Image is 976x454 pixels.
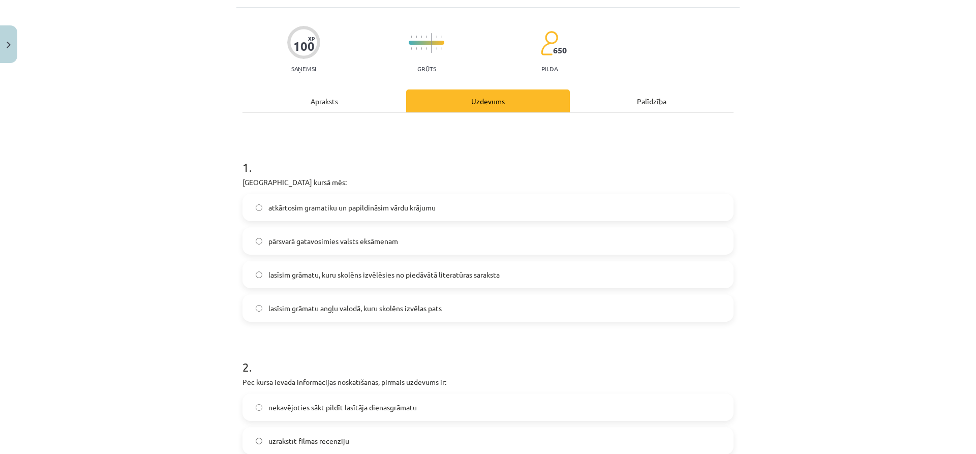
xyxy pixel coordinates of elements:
input: lasīsim grāmatu, kuru skolēns izvēlēsies no piedāvātā literatūras saraksta [256,271,262,278]
img: icon-short-line-57e1e144782c952c97e751825c79c345078a6d821885a25fce030b3d8c18986b.svg [416,36,417,38]
p: Saņemsi [287,65,320,72]
span: uzrakstīt filmas recenziju [268,436,349,446]
img: icon-long-line-d9ea69661e0d244f92f715978eff75569469978d946b2353a9bb055b3ed8787d.svg [431,33,432,53]
img: icon-short-line-57e1e144782c952c97e751825c79c345078a6d821885a25fce030b3d8c18986b.svg [441,36,442,38]
span: lasīsim grāmatu angļu valodā, kuru skolēns izvēlas pats [268,303,442,314]
img: icon-short-line-57e1e144782c952c97e751825c79c345078a6d821885a25fce030b3d8c18986b.svg [436,47,437,50]
span: nekavējoties sākt pildīt lasītāja dienasgrāmatu [268,402,417,413]
img: icon-short-line-57e1e144782c952c97e751825c79c345078a6d821885a25fce030b3d8c18986b.svg [426,36,427,38]
span: pārsvarā gatavosimies valsts eksāmenam [268,236,398,247]
img: icon-short-line-57e1e144782c952c97e751825c79c345078a6d821885a25fce030b3d8c18986b.svg [411,36,412,38]
span: atkārtosim gramatiku un papildināsim vārdu krājumu [268,202,436,213]
p: Pēc kursa ievada informācijas noskatīšanās, pirmais uzdevums ir: [242,377,734,387]
span: lasīsim grāmatu, kuru skolēns izvēlēsies no piedāvātā literatūras saraksta [268,269,500,280]
p: Grūts [417,65,436,72]
span: 650 [553,46,567,55]
h1: 1 . [242,142,734,174]
div: Apraksts [242,89,406,112]
img: icon-close-lesson-0947bae3869378f0d4975bcd49f059093ad1ed9edebbc8119c70593378902aed.svg [7,42,11,48]
input: nekavējoties sākt pildīt lasītāja dienasgrāmatu [256,404,262,411]
input: lasīsim grāmatu angļu valodā, kuru skolēns izvēlas pats [256,305,262,312]
img: students-c634bb4e5e11cddfef0936a35e636f08e4e9abd3cc4e673bd6f9a4125e45ecb1.svg [540,31,558,56]
img: icon-short-line-57e1e144782c952c97e751825c79c345078a6d821885a25fce030b3d8c18986b.svg [441,47,442,50]
img: icon-short-line-57e1e144782c952c97e751825c79c345078a6d821885a25fce030b3d8c18986b.svg [421,47,422,50]
input: pārsvarā gatavosimies valsts eksāmenam [256,238,262,245]
input: atkārtosim gramatiku un papildināsim vārdu krājumu [256,204,262,211]
img: icon-short-line-57e1e144782c952c97e751825c79c345078a6d821885a25fce030b3d8c18986b.svg [436,36,437,38]
div: 100 [293,39,315,53]
img: icon-short-line-57e1e144782c952c97e751825c79c345078a6d821885a25fce030b3d8c18986b.svg [421,36,422,38]
p: [GEOGRAPHIC_DATA] kursā mēs: [242,177,734,188]
h1: 2 . [242,342,734,374]
p: pilda [541,65,558,72]
div: Palīdzība [570,89,734,112]
input: uzrakstīt filmas recenziju [256,438,262,444]
img: icon-short-line-57e1e144782c952c97e751825c79c345078a6d821885a25fce030b3d8c18986b.svg [411,47,412,50]
span: XP [308,36,315,41]
div: Uzdevums [406,89,570,112]
img: icon-short-line-57e1e144782c952c97e751825c79c345078a6d821885a25fce030b3d8c18986b.svg [426,47,427,50]
img: icon-short-line-57e1e144782c952c97e751825c79c345078a6d821885a25fce030b3d8c18986b.svg [416,47,417,50]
